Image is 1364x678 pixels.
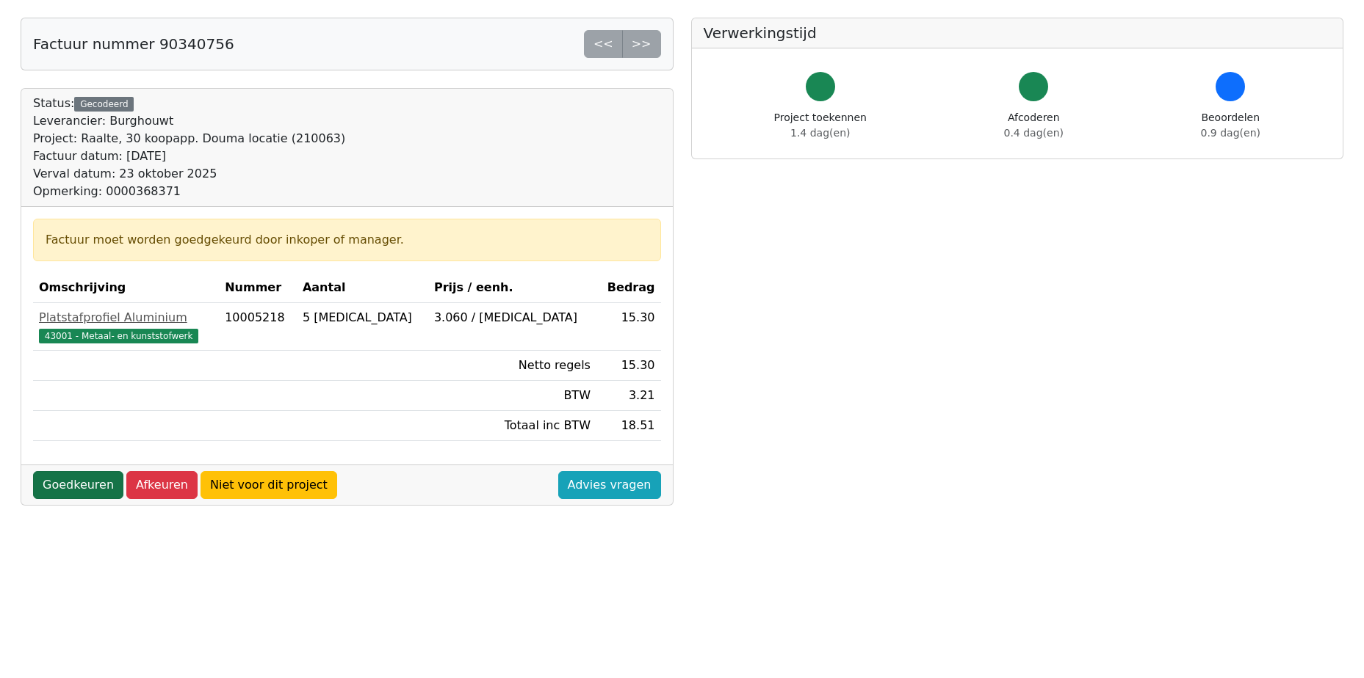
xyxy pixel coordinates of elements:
[1004,127,1064,139] span: 0.4 dag(en)
[39,329,198,343] span: 43001 - Metaal- en kunststofwerk
[33,273,219,303] th: Omschrijving
[428,411,596,441] td: Totaal inc BTW
[33,183,345,200] div: Opmerking: 0000368371
[303,309,422,327] div: 5 [MEDICAL_DATA]
[33,35,234,53] h5: Factuur nummer 90340756
[126,471,198,499] a: Afkeuren
[33,165,345,183] div: Verval datum: 23 oktober 2025
[219,303,297,351] td: 10005218
[33,130,345,147] div: Project: Raalte, 30 koopapp. Douma locatie (210063)
[74,97,134,112] div: Gecodeerd
[1201,110,1260,141] div: Beoordelen
[219,273,297,303] th: Nummer
[1201,127,1260,139] span: 0.9 dag(en)
[596,411,661,441] td: 18.51
[46,231,649,249] div: Factuur moet worden goedgekeurd door inkoper of manager.
[596,273,661,303] th: Bedrag
[33,95,345,200] div: Status:
[774,110,867,141] div: Project toekennen
[201,471,337,499] a: Niet voor dit project
[434,309,591,327] div: 3.060 / [MEDICAL_DATA]
[33,147,345,165] div: Factuur datum: [DATE]
[33,112,345,130] div: Leverancier: Burghouwt
[596,351,661,381] td: 15.30
[596,381,661,411] td: 3.21
[428,273,596,303] th: Prijs / eenh.
[297,273,428,303] th: Aantal
[704,24,1332,42] h5: Verwerkingstijd
[39,309,213,344] a: Platstafprofiel Aluminium43001 - Metaal- en kunststofwerk
[596,303,661,351] td: 15.30
[1004,110,1064,141] div: Afcoderen
[33,471,123,499] a: Goedkeuren
[558,471,661,499] a: Advies vragen
[428,381,596,411] td: BTW
[39,309,213,327] div: Platstafprofiel Aluminium
[790,127,850,139] span: 1.4 dag(en)
[428,351,596,381] td: Netto regels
